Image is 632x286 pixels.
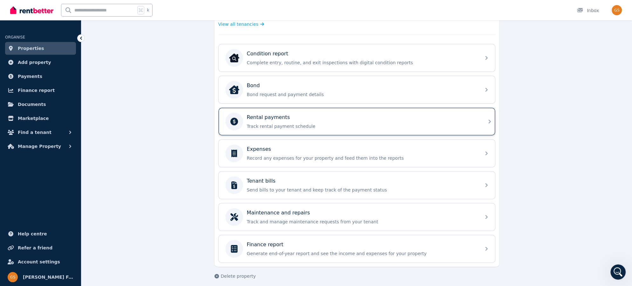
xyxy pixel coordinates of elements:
a: Rental paymentsTrack rental payment schedule [219,108,495,135]
p: Expenses [247,145,271,153]
span: Find a tenant [18,129,51,136]
p: Complete entry, routine, and exit inspections with digital condition reports [247,59,477,66]
a: Source reference 9596209: [95,151,100,156]
div: What specific payment frequency have you agreed with your tenants for the ongoing rent payments a... [10,172,117,191]
p: Maintenance and repairs [247,209,310,217]
span: Properties [18,45,44,52]
span: Payments [18,73,42,80]
span: Finance report [18,87,55,94]
div: The RentBetter Team says… [5,93,122,208]
a: [EMAIL_ADDRESS][DOMAIN_NAME] [10,19,90,30]
textarea: Message… [5,195,122,206]
p: Condition report [247,50,288,58]
button: Upload attachment [30,208,35,213]
a: Condition reportCondition reportComplete entry, routine, and exit inspections with digital condit... [219,44,495,72]
span: Refer a friend [18,244,52,252]
a: ExpensesRecord any expenses for your property and feed them into the reports [219,140,495,167]
span: Delete property [221,273,256,279]
div: Could you confirm which state your property at [STREET_ADDRESS] is located in, as this may affect... [10,40,117,65]
span: k [147,8,149,13]
div: For specific account adjustments like the $375 credit you're requesting for your new tenants, you... [10,131,117,169]
a: BondBondBond request and payment details [219,76,495,103]
img: Condition report [229,53,239,63]
a: Add property [5,56,76,69]
a: Payments [5,70,76,83]
button: go back [4,3,16,15]
span: Add property [18,59,51,66]
p: Track and manage maintenance requests from your tenant [247,219,477,225]
img: Profile image for The RentBetter Team [18,3,28,14]
div: [GEOGRAPHIC_DATA] [70,78,117,85]
a: Documents [5,98,76,111]
a: View all tenancies [218,21,264,27]
p: The team can also help [31,8,79,14]
p: Generate end-of-year report and see the income and expenses for your property [247,250,477,257]
div: The tenant setup process through our platform covers adding tenant details, payment frequency, an... [10,97,117,128]
button: Delete property [214,273,256,279]
span: Marketplace [18,115,49,122]
button: Manage Property [5,140,76,153]
span: Manage Property [18,143,61,150]
div: [GEOGRAPHIC_DATA] [65,74,122,88]
span: [PERSON_NAME] Family Super Pty Ltd ATF [PERSON_NAME] Family Super [23,273,73,281]
a: [EMAIL_ADDRESS][DOMAIN_NAME] [15,150,92,156]
a: Finance reportGenerate end-of-year report and see the income and expenses for your property [219,235,495,262]
div: Stanyer says… [5,74,122,94]
a: Refer a friend [5,241,76,254]
img: Stanyer Family Super Pty Ltd ATF Stanyer Family Super [612,5,622,15]
button: Find a tenant [5,126,76,139]
a: Properties [5,42,76,55]
button: Send a message… [109,206,119,216]
p: Tenant bills [247,177,275,185]
a: Account settings [5,255,76,268]
a: Marketplace [5,112,76,125]
a: Source reference 9596747: [71,164,76,169]
button: Home [99,3,112,15]
img: Bond [229,85,239,95]
p: Rental payments [247,114,290,121]
p: Record any expenses for your property and feed them into the reports [247,155,477,161]
a: Source reference 9596209: [73,32,78,37]
a: Tenant billsSend bills to your tenant and keep track of the payment status [219,171,495,199]
span: ORGANISE [5,35,25,39]
div: Inbox [577,7,599,14]
iframe: Intercom live chat [610,264,626,280]
button: Gif picker [20,208,25,213]
p: Track rental payment schedule [247,123,477,129]
span: View all tenancies [218,21,258,27]
div: The tenant setup process through our platform covers adding tenant details, payment frequency, an... [5,93,122,194]
p: Bond request and payment details [247,91,477,98]
p: Send bills to your tenant and keep track of the payment status [247,187,477,193]
a: Help centre [5,227,76,240]
span: Account settings [18,258,60,266]
h1: The RentBetter Team [31,3,84,8]
div: Close [112,3,123,14]
img: Stanyer Family Super Pty Ltd ATF Stanyer Family Super [8,272,18,282]
p: Finance report [247,241,283,248]
button: Emoji picker [10,208,15,213]
span: Help centre [18,230,47,238]
a: Source reference 5610162: [63,123,68,128]
p: Bond [247,82,260,89]
span: Documents [18,101,46,108]
a: Finance report [5,84,76,97]
a: Maintenance and repairsTrack and manage maintenance requests from your tenant [219,203,495,231]
img: RentBetter [10,5,53,15]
